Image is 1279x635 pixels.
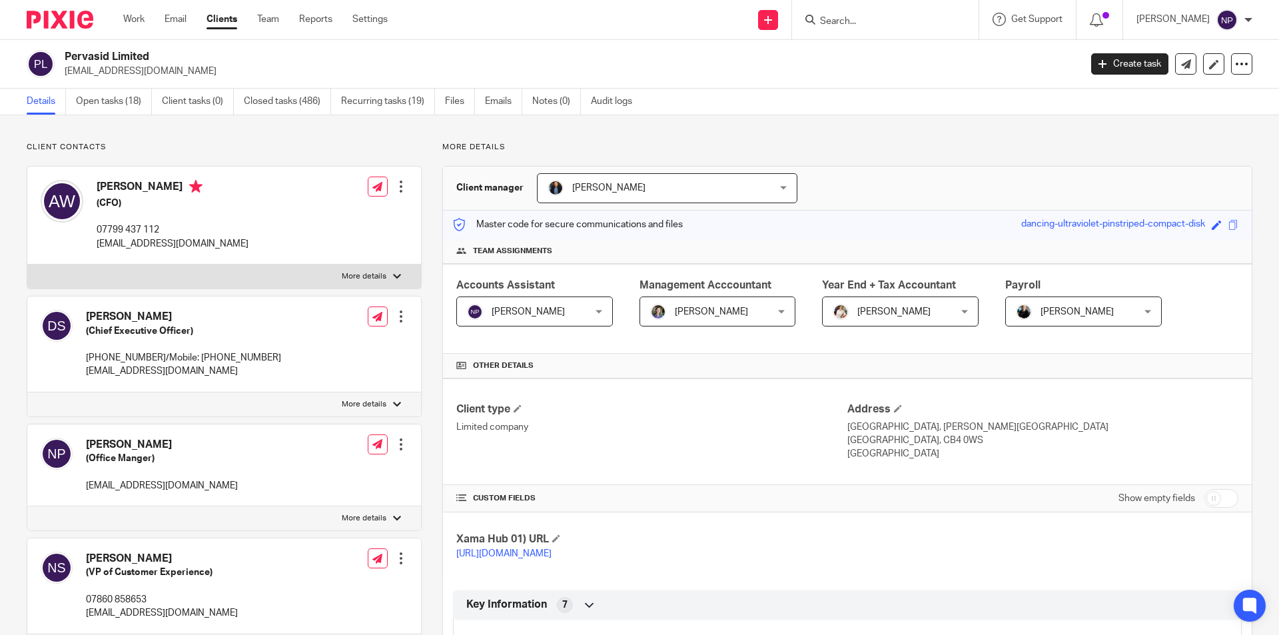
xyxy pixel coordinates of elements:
a: Reports [299,13,332,26]
i: Primary [189,180,203,193]
img: svg%3E [41,552,73,584]
a: Details [27,89,66,115]
span: [PERSON_NAME] [675,307,748,317]
p: [EMAIL_ADDRESS][DOMAIN_NAME] [97,237,248,251]
h3: Client manager [456,181,524,195]
p: [EMAIL_ADDRESS][DOMAIN_NAME] [86,364,281,378]
p: Client contacts [27,142,422,153]
span: 7 [562,598,568,612]
h4: Client type [456,402,847,416]
img: Pixie [27,11,93,29]
img: svg%3E [41,438,73,470]
p: [EMAIL_ADDRESS][DOMAIN_NAME] [86,606,238,620]
a: Team [257,13,279,26]
span: Get Support [1011,15,1063,24]
a: Audit logs [591,89,642,115]
span: Accounts Assistant [456,280,555,291]
p: More details [342,271,386,282]
p: [GEOGRAPHIC_DATA] [847,447,1238,460]
img: svg%3E [467,304,483,320]
span: Payroll [1005,280,1041,291]
span: [PERSON_NAME] [1041,307,1114,317]
a: Create task [1091,53,1168,75]
p: Master code for secure communications and files [453,218,683,231]
span: [PERSON_NAME] [492,307,565,317]
img: svg%3E [41,310,73,342]
img: svg%3E [41,180,83,223]
a: Files [445,89,475,115]
h4: Address [847,402,1238,416]
div: dancing-ultraviolet-pinstriped-compact-disk [1021,217,1205,233]
img: 1530183611242%20(1).jpg [650,304,666,320]
img: martin-hickman.jpg [548,180,564,196]
span: Team assignments [473,246,552,257]
p: 07860 858653 [86,593,238,606]
span: Other details [473,360,534,371]
p: 07799 437 112 [97,223,248,237]
p: More details [442,142,1252,153]
h5: (Office Manger) [86,452,238,465]
h4: [PERSON_NAME] [86,310,281,324]
p: Limited company [456,420,847,434]
p: [EMAIL_ADDRESS][DOMAIN_NAME] [65,65,1071,78]
p: More details [342,399,386,410]
img: svg%3E [27,50,55,78]
span: Key Information [466,598,547,612]
p: More details [342,513,386,524]
p: [EMAIL_ADDRESS][DOMAIN_NAME] [86,479,238,492]
span: Year End + Tax Accountant [822,280,956,291]
span: Management Acccountant [639,280,771,291]
label: Show empty fields [1118,492,1195,505]
h4: [PERSON_NAME] [86,438,238,452]
a: Work [123,13,145,26]
h4: [PERSON_NAME] [97,180,248,197]
h5: (Chief Executive Officer) [86,324,281,338]
a: Settings [352,13,388,26]
h5: (CFO) [97,197,248,210]
a: Client tasks (0) [162,89,234,115]
span: [PERSON_NAME] [572,183,645,193]
h5: (VP of Customer Experience) [86,566,238,579]
a: Email [165,13,187,26]
a: Recurring tasks (19) [341,89,435,115]
p: [GEOGRAPHIC_DATA], [PERSON_NAME][GEOGRAPHIC_DATA] [847,420,1238,434]
p: [PERSON_NAME] [1136,13,1210,26]
a: Closed tasks (486) [244,89,331,115]
span: [PERSON_NAME] [857,307,931,317]
h4: [PERSON_NAME] [86,552,238,566]
img: Kayleigh%20Henson.jpeg [833,304,849,320]
h2: Pervasid Limited [65,50,870,64]
a: [URL][DOMAIN_NAME] [456,549,552,558]
img: nicky-partington.jpg [1016,304,1032,320]
h4: CUSTOM FIELDS [456,493,847,504]
h4: Xama Hub 01) URL [456,532,847,546]
a: Open tasks (18) [76,89,152,115]
p: [GEOGRAPHIC_DATA], CB4 0WS [847,434,1238,447]
a: Emails [485,89,522,115]
a: Notes (0) [532,89,581,115]
img: svg%3E [1216,9,1238,31]
a: Clients [207,13,237,26]
input: Search [819,16,939,28]
p: [PHONE_NUMBER]/Mobile: [PHONE_NUMBER] [86,351,281,364]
